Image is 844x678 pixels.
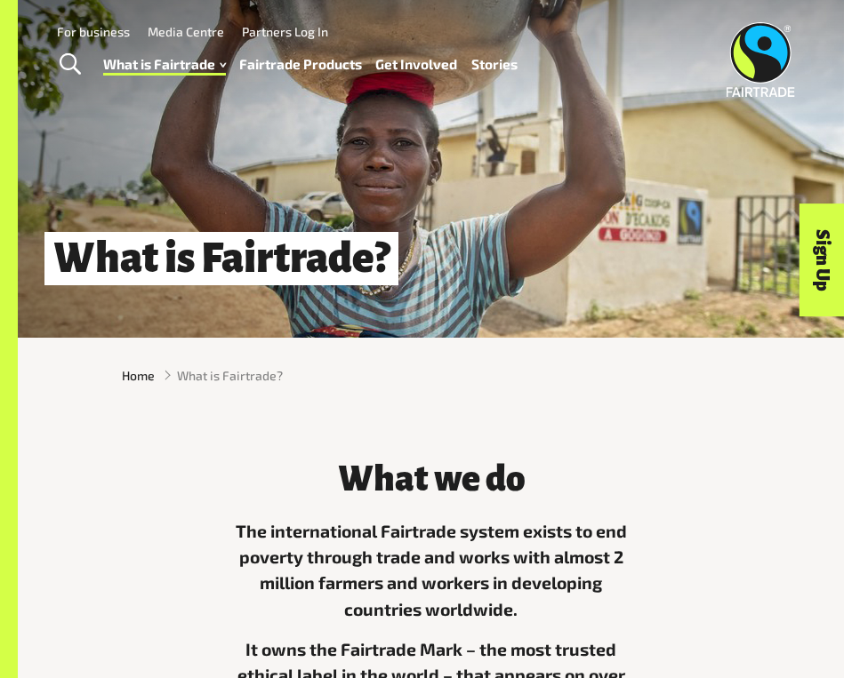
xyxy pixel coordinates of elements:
img: Fairtrade Australia New Zealand logo [727,22,795,97]
p: The international Fairtrade system exists to end poverty through trade and works with almost 2 mi... [229,518,634,622]
a: Stories [471,52,518,77]
h3: What we do [229,460,634,499]
a: Home [122,366,155,385]
span: What is Fairtrade? [177,366,283,385]
a: Partners Log In [242,24,328,39]
a: Get Involved [375,52,457,77]
a: Fairtrade Products [239,52,362,77]
a: Toggle Search [48,43,92,87]
a: For business [57,24,130,39]
h1: What is Fairtrade? [44,232,398,285]
a: What is Fairtrade [103,52,226,77]
a: Media Centre [148,24,224,39]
